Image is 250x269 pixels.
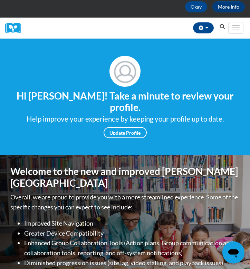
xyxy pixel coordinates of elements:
[24,238,240,258] li: Enhanced Group Collaboration Tools (Action plans, Group communication and collaboration tools, re...
[10,192,240,212] p: Overall, we are proud to provide you with a more streamlined experience. Some of the specific cha...
[5,90,245,113] h4: Hi [PERSON_NAME]! Take a minute to review your profile.
[24,258,240,268] li: Diminished progression issues (site lag, video stalling, and playback issues)
[193,22,214,33] button: Account Settings
[222,241,244,263] iframe: Button to launch messaging window
[217,23,228,31] button: Search
[24,228,240,238] li: Greater Device Compatibility
[10,166,240,189] h1: Welcome to the new and improved [PERSON_NAME][GEOGRAPHIC_DATA]
[228,18,245,39] div: Main menu
[24,218,240,228] li: Improved Site Navigation
[104,127,147,138] a: Update Profile
[5,23,26,33] img: Logo brand
[212,1,245,12] a: More Info
[5,113,245,125] div: Help improve your experience by keeping your profile up to date.
[185,1,207,12] button: Okay
[109,56,141,87] img: Profile Image
[5,23,26,33] a: Cox Campus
